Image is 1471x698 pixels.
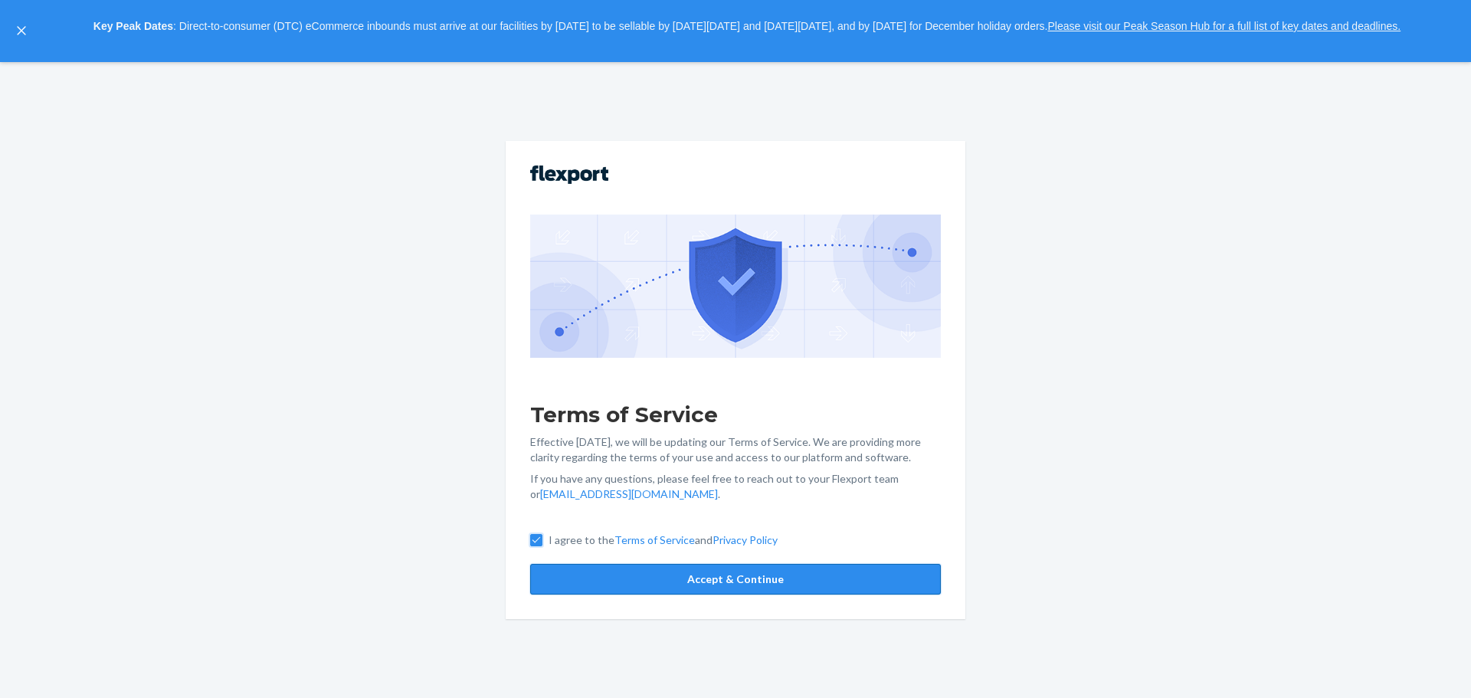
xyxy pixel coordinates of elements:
p: : Direct-to-consumer (DTC) eCommerce inbounds must arrive at our facilities by [DATE] to be sella... [37,14,1457,40]
p: If you have any questions, please feel free to reach out to your Flexport team or . [530,471,941,502]
p: Effective [DATE], we will be updating our Terms of Service. We are providing more clarity regardi... [530,434,941,465]
a: [EMAIL_ADDRESS][DOMAIN_NAME] [540,487,718,500]
a: Terms of Service [614,533,695,546]
a: Please visit our Peak Season Hub for a full list of key dates and deadlines. [1047,20,1401,32]
img: Flexport logo [530,165,608,184]
button: close, [14,23,29,38]
input: I agree to theTerms of ServiceandPrivacy Policy [530,534,542,546]
a: Privacy Policy [713,533,778,546]
button: Accept & Continue [530,564,941,595]
p: I agree to the and [549,533,778,548]
strong: Key Peak Dates [93,20,173,32]
h1: Terms of Service [530,401,941,428]
img: GDPR Compliance [530,215,941,357]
